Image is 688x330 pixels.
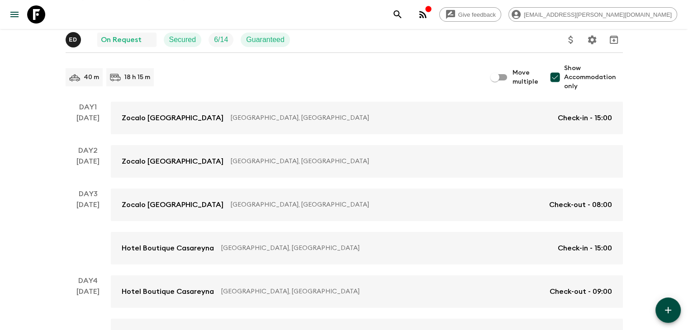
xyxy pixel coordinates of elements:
[558,243,612,254] p: Check-in - 15:00
[66,189,111,199] p: Day 3
[122,286,214,297] p: Hotel Boutique Casareyna
[214,34,228,45] p: 6 / 14
[169,34,196,45] p: Secured
[512,68,539,86] span: Move multiple
[122,243,214,254] p: Hotel Boutique Casareyna
[550,286,612,297] p: Check-out - 09:00
[66,275,111,286] p: Day 4
[221,287,542,296] p: [GEOGRAPHIC_DATA], [GEOGRAPHIC_DATA]
[164,33,202,47] div: Secured
[111,275,623,308] a: Hotel Boutique Casareyna[GEOGRAPHIC_DATA], [GEOGRAPHIC_DATA]Check-out - 09:00
[221,244,550,253] p: [GEOGRAPHIC_DATA], [GEOGRAPHIC_DATA]
[122,113,223,123] p: Zocalo [GEOGRAPHIC_DATA]
[66,35,83,42] span: Ernesto Deciga Alcàntara
[66,145,111,156] p: Day 2
[558,113,612,123] p: Check-in - 15:00
[231,200,542,209] p: [GEOGRAPHIC_DATA], [GEOGRAPHIC_DATA]
[66,32,83,47] button: ED
[76,113,100,134] div: [DATE]
[439,7,501,22] a: Give feedback
[111,232,623,264] a: Hotel Boutique Casareyna[GEOGRAPHIC_DATA], [GEOGRAPHIC_DATA]Check-in - 15:00
[519,11,677,18] span: [EMAIL_ADDRESS][PERSON_NAME][DOMAIN_NAME]
[389,5,407,24] button: search adventures
[5,5,24,24] button: menu
[111,145,623,178] a: Zocalo [GEOGRAPHIC_DATA][GEOGRAPHIC_DATA], [GEOGRAPHIC_DATA]
[209,33,233,47] div: Trip Fill
[246,34,285,45] p: Guaranteed
[84,73,99,82] p: 40 m
[66,102,111,113] p: Day 1
[124,73,150,82] p: 18 h 15 m
[69,36,77,43] p: E D
[562,31,580,49] button: Update Price, Early Bird Discount and Costs
[76,156,100,178] div: [DATE]
[549,199,612,210] p: Check-out - 08:00
[76,199,100,264] div: [DATE]
[605,31,623,49] button: Archive (Completed, Cancelled or Unsynced Departures only)
[583,31,601,49] button: Settings
[122,156,223,167] p: Zocalo [GEOGRAPHIC_DATA]
[122,199,223,210] p: Zocalo [GEOGRAPHIC_DATA]
[564,64,623,91] span: Show Accommodation only
[453,11,501,18] span: Give feedback
[508,7,677,22] div: [EMAIL_ADDRESS][PERSON_NAME][DOMAIN_NAME]
[111,189,623,221] a: Zocalo [GEOGRAPHIC_DATA][GEOGRAPHIC_DATA], [GEOGRAPHIC_DATA]Check-out - 08:00
[231,113,550,123] p: [GEOGRAPHIC_DATA], [GEOGRAPHIC_DATA]
[231,157,605,166] p: [GEOGRAPHIC_DATA], [GEOGRAPHIC_DATA]
[111,102,623,134] a: Zocalo [GEOGRAPHIC_DATA][GEOGRAPHIC_DATA], [GEOGRAPHIC_DATA]Check-in - 15:00
[101,34,142,45] p: On Request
